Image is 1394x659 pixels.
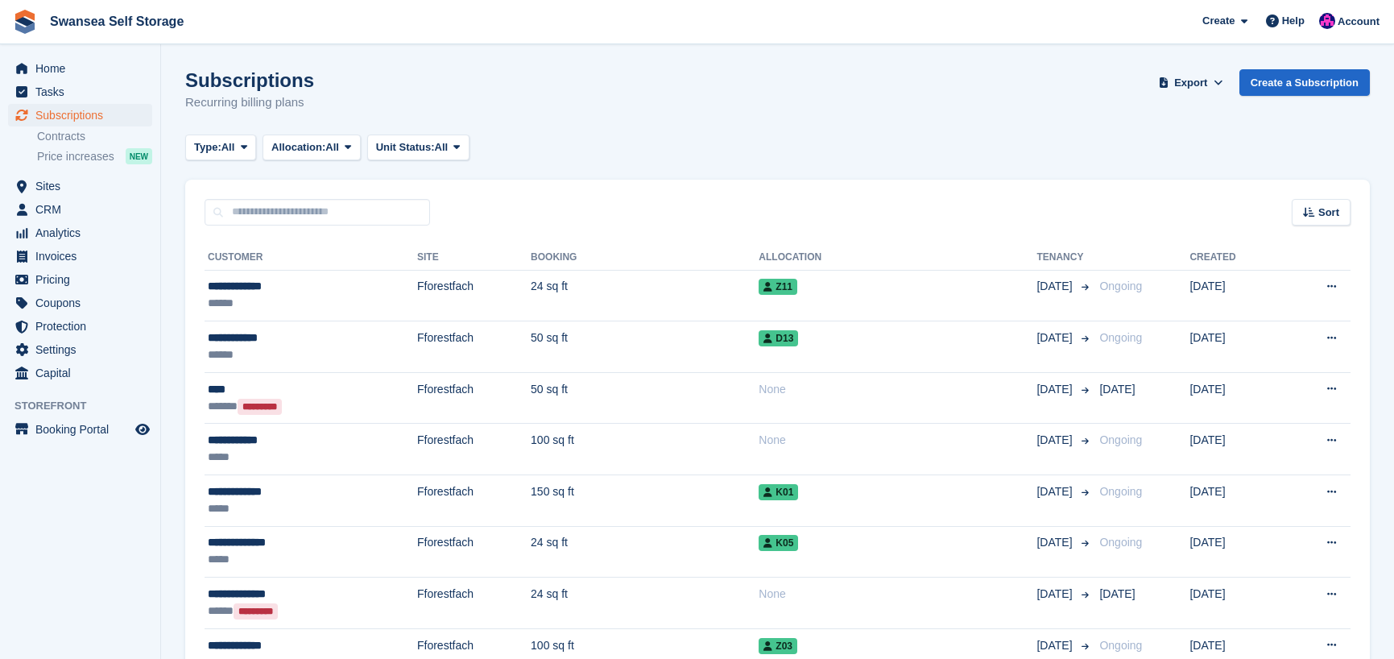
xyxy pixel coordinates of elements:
span: [DATE] [1099,587,1135,600]
td: [DATE] [1189,321,1282,373]
span: Pricing [35,268,132,291]
th: Booking [531,245,759,271]
span: Ongoing [1099,485,1142,498]
td: 150 sq ft [531,475,759,527]
a: menu [8,245,152,267]
td: Fforestfach [417,270,531,321]
button: Type: All [185,135,256,161]
span: [DATE] [1036,329,1075,346]
div: None [759,432,1036,449]
span: Capital [35,362,132,384]
img: stora-icon-8386f47178a22dfd0bd8f6a31ec36ba5ce8667c1dd55bd0f319d3a0aa187defe.svg [13,10,37,34]
span: Home [35,57,132,80]
td: [DATE] [1189,526,1282,578]
a: Create a Subscription [1239,69,1370,96]
th: Site [417,245,531,271]
a: menu [8,198,152,221]
div: None [759,586,1036,603]
span: Type: [194,139,221,155]
span: Tasks [35,81,132,103]
span: Ongoing [1099,331,1142,344]
a: menu [8,57,152,80]
td: [DATE] [1189,475,1282,527]
img: Donna Davies [1319,13,1335,29]
span: [DATE] [1036,637,1075,654]
span: [DATE] [1036,432,1075,449]
button: Unit Status: All [367,135,469,161]
div: NEW [126,148,152,164]
td: [DATE] [1189,578,1282,629]
span: [DATE] [1036,534,1075,551]
span: K05 [759,535,798,551]
td: Fforestfach [417,526,531,578]
a: menu [8,104,152,126]
span: Z03 [759,638,797,654]
a: menu [8,268,152,291]
span: Sites [35,175,132,197]
td: Fforestfach [417,372,531,424]
span: Help [1282,13,1305,29]
td: [DATE] [1189,270,1282,321]
span: Allocation: [271,139,325,155]
th: Tenancy [1036,245,1093,271]
th: Created [1189,245,1282,271]
span: [DATE] [1036,586,1075,603]
td: 50 sq ft [531,372,759,424]
a: menu [8,222,152,244]
span: All [435,139,449,155]
a: menu [8,315,152,338]
span: Ongoing [1099,433,1142,446]
span: Booking Portal [35,418,132,441]
a: Contracts [37,129,152,144]
span: Settings [35,338,132,361]
a: menu [8,175,152,197]
div: None [759,381,1036,398]
td: Fforestfach [417,321,531,373]
a: Price increases NEW [37,147,152,165]
span: K01 [759,484,798,500]
button: Allocation: All [263,135,361,161]
td: 24 sq ft [531,578,759,629]
th: Allocation [759,245,1036,271]
span: [DATE] [1099,383,1135,396]
td: Fforestfach [417,475,531,527]
span: Ongoing [1099,536,1142,549]
span: Unit Status: [376,139,435,155]
span: Price increases [37,149,114,164]
span: D13 [759,330,798,346]
span: [DATE] [1036,483,1075,500]
td: [DATE] [1189,372,1282,424]
span: Ongoing [1099,639,1142,652]
td: 50 sq ft [531,321,759,373]
td: 24 sq ft [531,526,759,578]
a: menu [8,362,152,384]
span: Sort [1318,205,1339,221]
span: Storefront [14,398,160,414]
td: 24 sq ft [531,270,759,321]
button: Export [1156,69,1226,96]
a: menu [8,81,152,103]
a: Preview store [133,420,152,439]
span: Subscriptions [35,104,132,126]
a: menu [8,292,152,314]
span: Z11 [759,279,797,295]
a: menu [8,418,152,441]
span: Invoices [35,245,132,267]
td: Fforestfach [417,578,531,629]
span: Analytics [35,222,132,244]
span: Account [1338,14,1380,30]
td: [DATE] [1189,424,1282,475]
span: CRM [35,198,132,221]
a: Swansea Self Storage [43,8,190,35]
p: Recurring billing plans [185,93,314,112]
a: menu [8,338,152,361]
td: 100 sq ft [531,424,759,475]
span: [DATE] [1036,278,1075,295]
span: All [221,139,235,155]
th: Customer [205,245,417,271]
span: [DATE] [1036,381,1075,398]
span: Export [1174,75,1207,91]
span: All [325,139,339,155]
h1: Subscriptions [185,69,314,91]
td: Fforestfach [417,424,531,475]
